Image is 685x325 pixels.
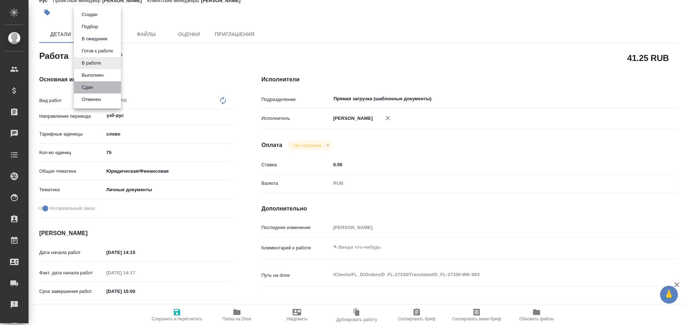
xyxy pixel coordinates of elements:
[80,96,103,103] button: Отменен
[80,59,103,67] button: В работе
[80,35,110,43] button: В ожидании
[80,71,106,79] button: Выполнен
[80,83,95,91] button: Сдан
[80,23,100,31] button: Подбор
[80,11,100,19] button: Создан
[80,47,115,55] button: Готов к работе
